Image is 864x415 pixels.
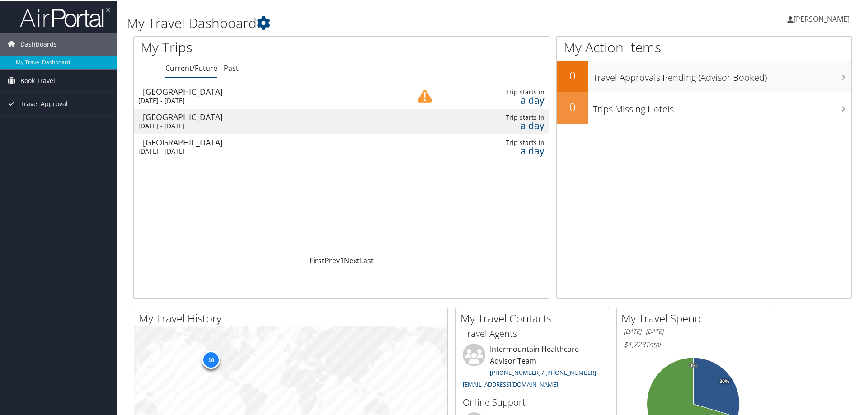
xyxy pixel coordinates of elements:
[719,378,729,383] tspan: 30%
[457,87,545,95] div: Trip starts in
[557,60,851,91] a: 0Travel Approvals Pending (Advisor Booked)
[138,146,387,154] div: [DATE] - [DATE]
[143,87,391,95] div: [GEOGRAPHIC_DATA]
[165,62,217,72] a: Current/Future
[20,6,110,27] img: airportal-logo.png
[460,310,609,325] h2: My Travel Contacts
[557,67,588,82] h2: 0
[458,343,606,391] li: Intermountain Healthcare Advisor Team
[360,255,374,265] a: Last
[418,88,432,103] img: alert-flat-solid-caution.png
[624,339,645,349] span: $1,723
[202,350,220,368] div: 10
[463,379,558,387] a: [EMAIL_ADDRESS][DOMAIN_NAME]
[787,5,859,32] a: [PERSON_NAME]
[557,37,851,56] h1: My Action Items
[490,368,596,376] a: [PHONE_NUMBER] / [PHONE_NUMBER]
[127,13,615,32] h1: My Travel Dashboard
[324,255,340,265] a: Prev
[138,96,387,104] div: [DATE] - [DATE]
[310,255,324,265] a: First
[340,255,344,265] a: 1
[457,138,545,146] div: Trip starts in
[624,326,763,335] h6: [DATE] - [DATE]
[690,362,697,368] tspan: 0%
[557,98,588,114] h2: 0
[593,98,851,115] h3: Trips Missing Hotels
[593,66,851,83] h3: Travel Approvals Pending (Advisor Booked)
[463,326,602,339] h3: Travel Agents
[621,310,770,325] h2: My Travel Spend
[143,112,391,120] div: [GEOGRAPHIC_DATA]
[457,95,545,103] div: a day
[457,146,545,154] div: a day
[624,339,763,349] h6: Total
[20,92,68,114] span: Travel Approval
[143,137,391,145] div: [GEOGRAPHIC_DATA]
[138,121,387,129] div: [DATE] - [DATE]
[463,395,602,408] h3: Online Support
[20,32,57,55] span: Dashboards
[20,69,55,91] span: Book Travel
[457,112,545,121] div: Trip starts in
[557,91,851,123] a: 0Trips Missing Hotels
[224,62,239,72] a: Past
[139,310,447,325] h2: My Travel History
[794,13,850,23] span: [PERSON_NAME]
[141,37,369,56] h1: My Trips
[344,255,360,265] a: Next
[457,121,545,129] div: a day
